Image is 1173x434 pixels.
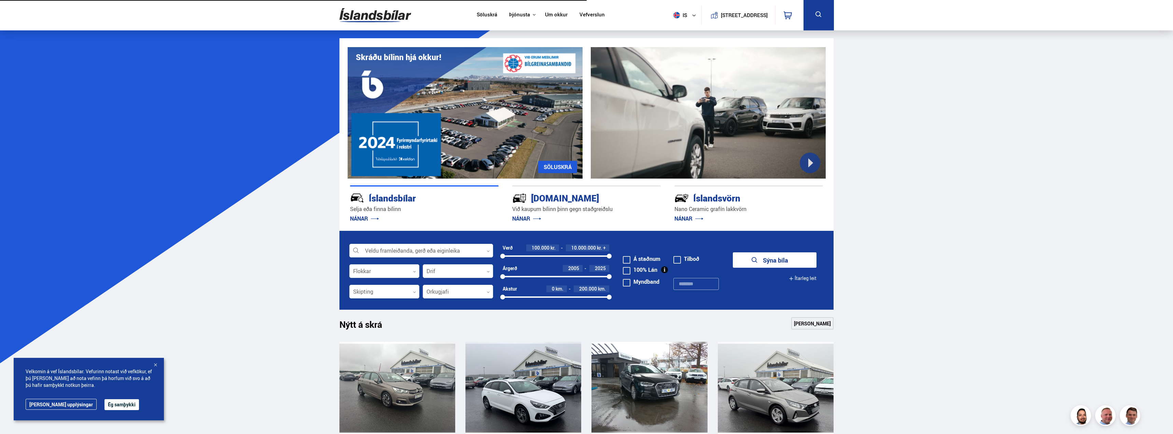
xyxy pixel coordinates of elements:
[597,245,602,251] span: kr.
[603,245,606,251] span: +
[598,286,606,292] span: km.
[545,12,568,19] a: Um okkur
[674,192,799,204] div: Íslandsvörn
[339,4,411,26] img: G0Ugv5HjCgRt.svg
[789,271,816,286] button: Ítarleg leit
[673,12,680,18] img: svg+xml;base64,PHN2ZyB4bWxucz0iaHR0cDovL3d3dy53My5vcmcvMjAwMC9zdmciIHdpZHRoPSI1MTIiIGhlaWdodD0iNT...
[579,285,597,292] span: 200.000
[1096,406,1117,427] img: siFngHWaQ9KaOqBr.png
[705,5,771,25] a: [STREET_ADDRESS]
[571,244,596,251] span: 10.000.000
[532,244,549,251] span: 100.000
[104,399,139,410] button: Ég samþykki
[356,53,441,62] h1: Skráðu bílinn hjá okkur!
[503,245,513,251] div: Verð
[791,317,834,330] a: [PERSON_NAME]
[1072,406,1092,427] img: nhp88E3Fdnt1Opn2.png
[503,266,517,271] div: Árgerð
[477,12,497,19] a: Söluskrá
[512,191,527,205] img: tr5P-W3DuiFaO7aO.svg
[26,368,152,389] span: Velkomin á vef Íslandsbílar. Vefurinn notast við vefkökur, ef þú [PERSON_NAME] að nota vefinn þá ...
[350,192,474,204] div: Íslandsbílar
[623,256,660,262] label: Á staðnum
[350,205,499,213] p: Selja eða finna bílinn
[595,265,606,271] span: 2025
[538,161,577,173] a: SÖLUSKRÁ
[568,265,579,271] span: 2005
[512,215,541,222] a: NÁNAR
[1121,406,1141,427] img: FbJEzSuNWCJXmdc-.webp
[26,399,97,410] a: [PERSON_NAME] upplýsingar
[724,12,765,18] button: [STREET_ADDRESS]
[674,191,689,205] img: -Svtn6bYgwAsiwNX.svg
[350,191,364,205] img: JRvxyua_JYH6wB4c.svg
[674,205,823,213] p: Nano Ceramic grafín lakkvörn
[579,12,605,19] a: Vefverslun
[350,215,379,222] a: NÁNAR
[556,286,563,292] span: km.
[509,12,530,18] button: Þjónusta
[552,285,555,292] span: 0
[674,215,703,222] a: NÁNAR
[339,319,394,334] h1: Nýtt á skrá
[623,267,657,272] label: 100% Lán
[671,12,688,18] span: is
[550,245,556,251] span: kr.
[348,47,583,179] img: eKx6w-_Home_640_.png
[673,256,699,262] label: Tilboð
[512,192,637,204] div: [DOMAIN_NAME]
[503,286,517,292] div: Akstur
[733,252,816,268] button: Sýna bíla
[623,279,659,284] label: Myndband
[512,205,661,213] p: Við kaupum bílinn þinn gegn staðgreiðslu
[671,5,701,25] button: is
